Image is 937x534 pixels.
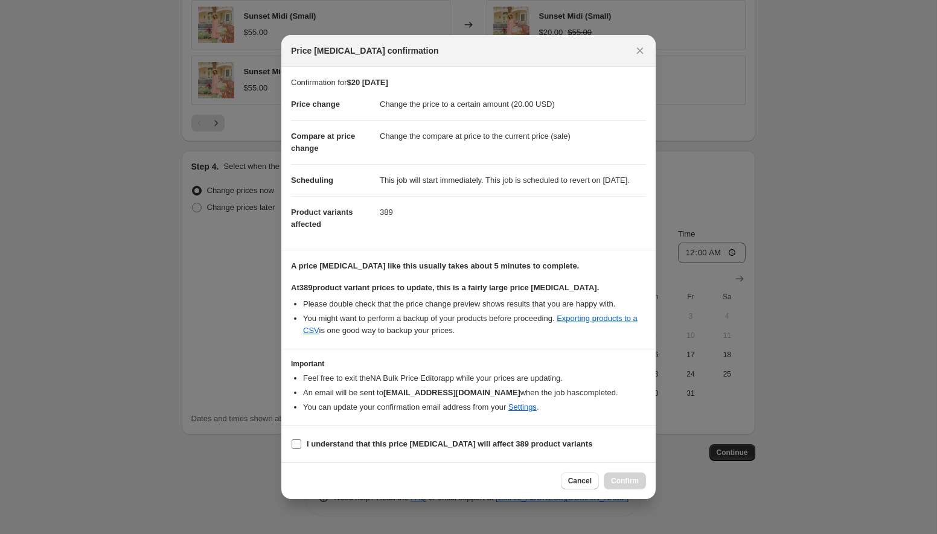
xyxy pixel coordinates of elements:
li: Feel free to exit the NA Bulk Price Editor app while your prices are updating. [303,372,646,384]
span: Product variants affected [291,208,353,229]
b: A price [MEDICAL_DATA] like this usually takes about 5 minutes to complete. [291,261,579,270]
b: I understand that this price [MEDICAL_DATA] will affect 389 product variants [307,439,592,448]
h3: Important [291,359,646,369]
dd: Change the price to a certain amount (20.00 USD) [380,89,646,120]
button: Cancel [561,472,599,489]
a: Exporting products to a CSV [303,314,638,335]
li: You might want to perform a backup of your products before proceeding. is one good way to backup ... [303,313,646,337]
li: You can update your confirmation email address from your . [303,401,646,413]
a: Settings [508,402,537,412]
span: Scheduling [291,176,333,185]
p: Confirmation for [291,77,646,89]
li: An email will be sent to when the job has completed . [303,387,646,399]
span: Cancel [568,476,592,486]
span: Price change [291,100,340,109]
b: $20 [DATE] [347,78,388,87]
li: Please double check that the price change preview shows results that you are happy with. [303,298,646,310]
dd: This job will start immediately. This job is scheduled to revert on [DATE]. [380,164,646,196]
dd: 389 [380,196,646,228]
b: At 389 product variant prices to update, this is a fairly large price [MEDICAL_DATA]. [291,283,599,292]
b: [EMAIL_ADDRESS][DOMAIN_NAME] [383,388,520,397]
dd: Change the compare at price to the current price (sale) [380,120,646,152]
button: Close [632,42,648,59]
span: Compare at price change [291,132,355,153]
span: Price [MEDICAL_DATA] confirmation [291,45,439,57]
